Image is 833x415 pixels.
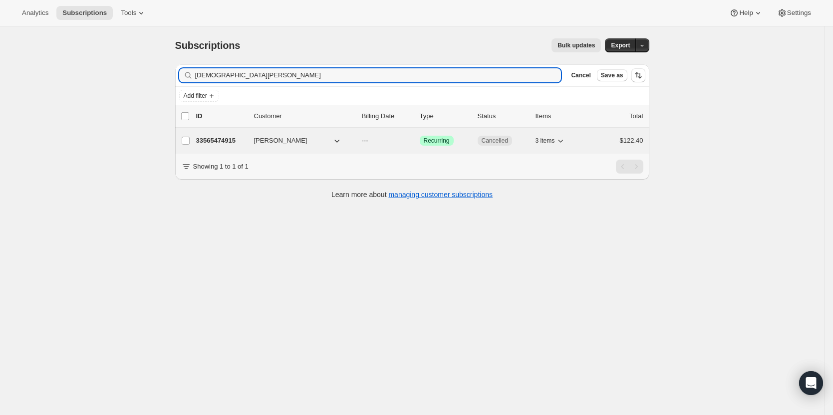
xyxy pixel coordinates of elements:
[388,191,493,199] a: managing customer subscriptions
[552,38,601,52] button: Bulk updates
[629,111,643,121] p: Total
[536,137,555,145] span: 3 items
[254,111,354,121] p: Customer
[179,90,219,102] button: Add filter
[787,9,811,17] span: Settings
[184,92,207,100] span: Add filter
[362,111,412,121] p: Billing Date
[557,41,595,49] span: Bulk updates
[631,68,645,82] button: Sort the results
[616,160,643,174] nav: Pagination
[536,111,585,121] div: Items
[536,134,566,148] button: 3 items
[195,68,561,82] input: Filter subscribers
[571,71,590,79] span: Cancel
[196,136,246,146] p: 33565474915
[482,137,508,145] span: Cancelled
[248,133,348,149] button: [PERSON_NAME]
[620,137,643,144] span: $122.40
[196,111,246,121] p: ID
[331,190,493,200] p: Learn more about
[739,9,753,17] span: Help
[611,41,630,49] span: Export
[62,9,107,17] span: Subscriptions
[424,137,450,145] span: Recurring
[478,111,528,121] p: Status
[420,111,470,121] div: Type
[121,9,136,17] span: Tools
[799,371,823,395] div: Open Intercom Messenger
[196,134,643,148] div: 33565474915[PERSON_NAME]---SuccessRecurringCancelled3 items$122.40
[567,69,594,81] button: Cancel
[597,69,627,81] button: Save as
[56,6,113,20] button: Subscriptions
[723,6,769,20] button: Help
[175,40,241,51] span: Subscriptions
[254,136,307,146] span: [PERSON_NAME]
[771,6,817,20] button: Settings
[605,38,636,52] button: Export
[115,6,152,20] button: Tools
[601,71,623,79] span: Save as
[22,9,48,17] span: Analytics
[362,137,368,144] span: ---
[193,162,249,172] p: Showing 1 to 1 of 1
[16,6,54,20] button: Analytics
[196,111,643,121] div: IDCustomerBilling DateTypeStatusItemsTotal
